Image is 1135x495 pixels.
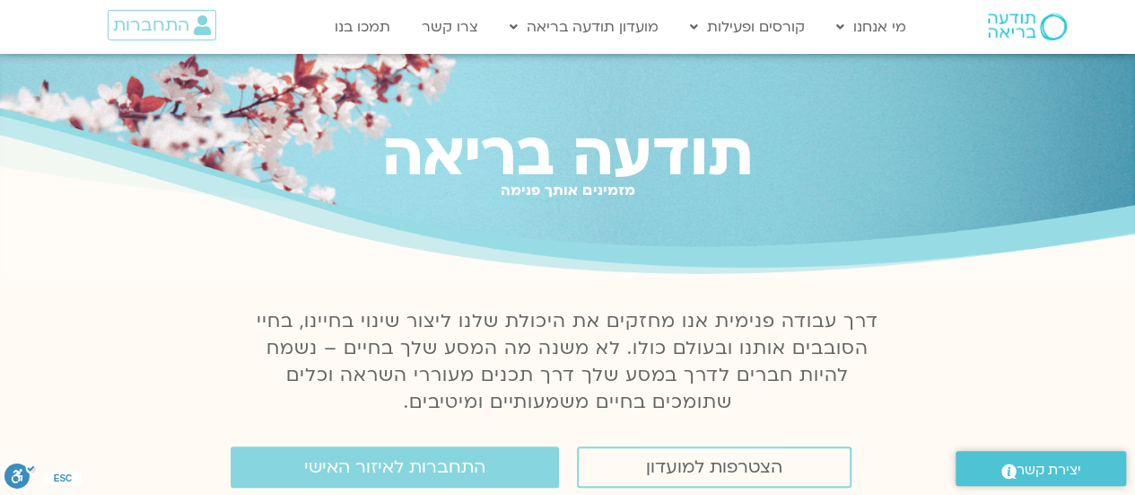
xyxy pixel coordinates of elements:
span: הצטרפות למועדון [646,457,782,477]
a: התחברות לאיזור האישי [231,446,559,488]
a: מועדון תודעה בריאה [501,10,668,44]
p: דרך עבודה פנימית אנו מחזקים את היכולת שלנו ליצור שינוי בחיינו, בחיי הסובבים אותנו ובעולם כולו. לא... [247,308,889,416]
img: תודעה בריאה [988,13,1067,40]
span: יצירת קשר [1017,458,1081,482]
span: התחברות לאיזור האישי [304,457,485,477]
a: תמכו בנו [326,10,399,44]
a: הצטרפות למועדון [577,446,851,488]
a: צרו קשר [413,10,487,44]
a: התחברות [108,10,216,40]
a: יצירת קשר [956,451,1126,486]
span: התחברות [113,15,189,35]
a: מי אנחנו [827,10,915,44]
a: קורסים ופעילות [681,10,814,44]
